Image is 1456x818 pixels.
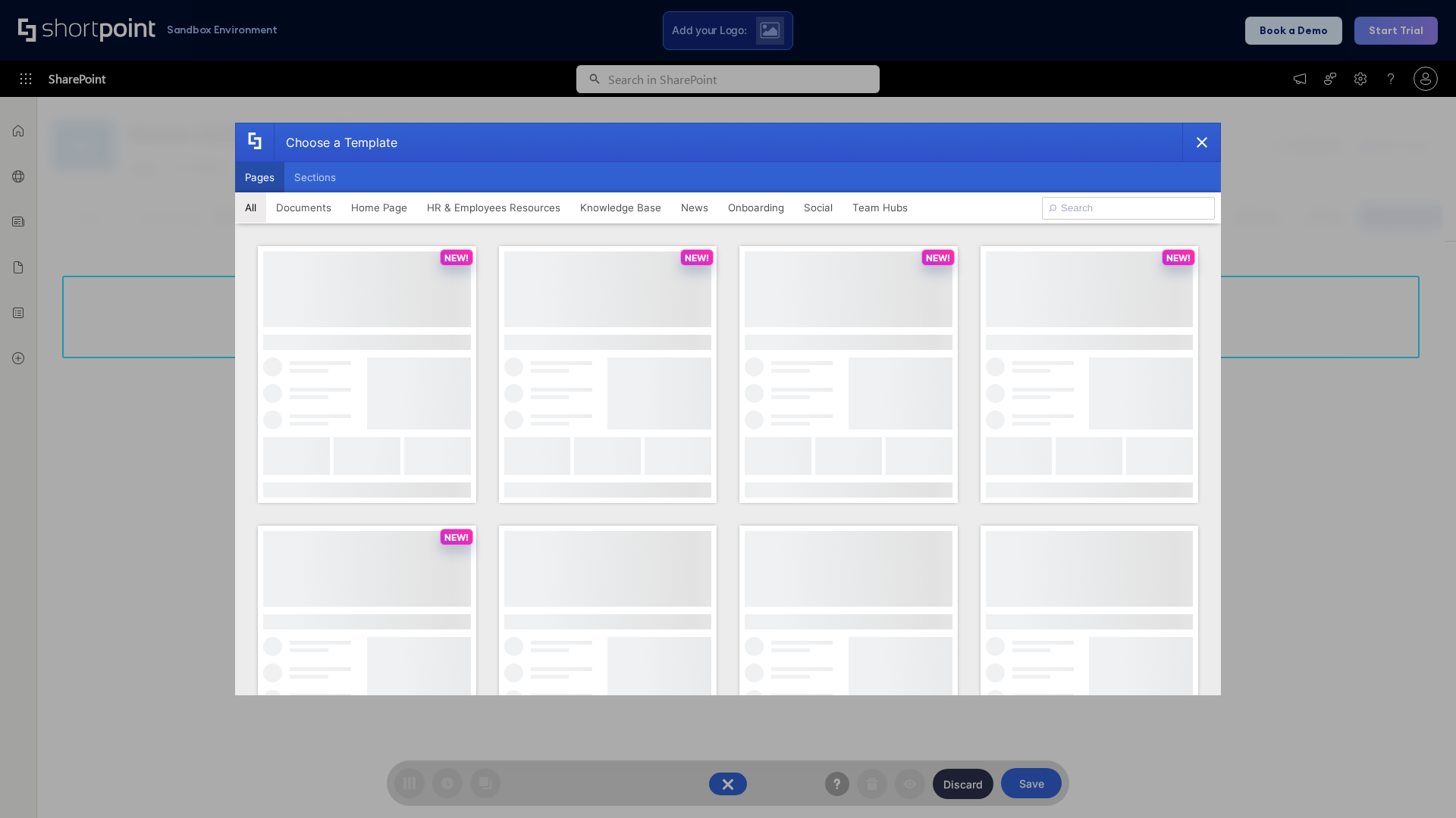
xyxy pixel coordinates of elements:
[570,192,671,223] button: Knowledge Base
[444,252,469,264] p: NEW!
[843,192,918,223] button: Team Hubs
[235,192,266,223] button: All
[417,192,570,223] button: HR & Employees Resources
[284,162,346,192] button: Sections
[341,192,417,223] button: Home Page
[444,532,469,543] p: NEW!
[1380,745,1456,818] iframe: Chat Widget
[718,192,794,223] button: Onboarding
[266,192,341,223] button: Documents
[1042,197,1215,220] input: Search
[671,192,718,223] button: News
[274,123,397,161] div: Choose a Template
[926,252,950,264] p: NEW!
[794,192,843,223] button: Social
[235,123,1221,695] div: template selector
[685,252,709,264] p: NEW!
[1166,252,1191,264] p: NEW!
[235,162,284,192] button: Pages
